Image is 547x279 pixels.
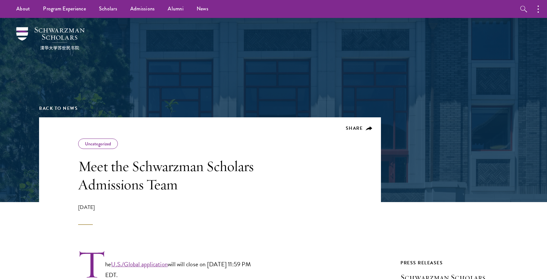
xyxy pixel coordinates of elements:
a: Back to News [39,105,78,112]
img: Schwarzman Scholars [16,27,85,50]
a: U.S./Global application [111,259,168,269]
div: [DATE] [78,203,264,225]
button: Share [346,125,373,131]
span: Share [346,125,363,132]
h1: Meet the Schwarzman Scholars Admissions Team [78,157,264,194]
div: Press Releases [400,259,508,267]
a: Uncategorized [85,140,111,147]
